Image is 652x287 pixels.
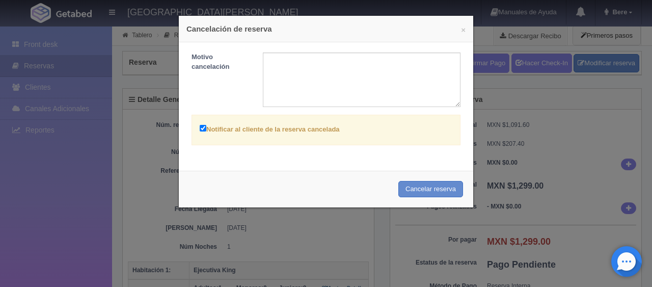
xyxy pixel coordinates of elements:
[398,181,463,198] button: Cancelar reserva
[184,53,255,71] label: Motivo cancelación
[461,26,466,34] button: ×
[186,23,466,34] h4: Cancelación de reserva
[200,125,206,132] input: Notificar al cliente de la reserva cancelada
[200,123,340,135] label: Notificar al cliente de la reserva cancelada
